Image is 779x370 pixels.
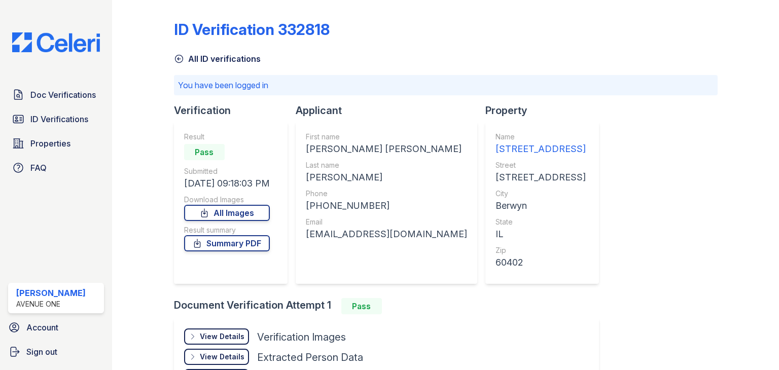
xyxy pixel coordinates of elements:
[184,205,270,221] a: All Images
[306,170,467,184] div: [PERSON_NAME]
[495,217,586,227] div: State
[16,299,86,309] div: Avenue One
[184,144,225,160] div: Pass
[184,132,270,142] div: Result
[4,32,108,52] img: CE_Logo_Blue-a8612792a0a2168367f1c8372b55b34899dd931a85d93a1a3d3e32e68fde9ad4.png
[341,298,382,314] div: Pass
[8,109,104,129] a: ID Verifications
[306,227,467,241] div: [EMAIL_ADDRESS][DOMAIN_NAME]
[30,113,88,125] span: ID Verifications
[306,199,467,213] div: [PHONE_NUMBER]
[26,346,57,358] span: Sign out
[485,103,607,118] div: Property
[16,287,86,299] div: [PERSON_NAME]
[306,160,467,170] div: Last name
[257,330,346,344] div: Verification Images
[495,189,586,199] div: City
[495,255,586,270] div: 60402
[200,352,244,362] div: View Details
[495,170,586,184] div: [STREET_ADDRESS]
[30,137,70,150] span: Properties
[184,176,270,191] div: [DATE] 09:18:03 PM
[495,245,586,255] div: Zip
[495,132,586,142] div: Name
[495,199,586,213] div: Berwyn
[306,142,467,156] div: [PERSON_NAME] [PERSON_NAME]
[495,142,586,156] div: [STREET_ADDRESS]
[30,162,47,174] span: FAQ
[495,132,586,156] a: Name [STREET_ADDRESS]
[174,103,296,118] div: Verification
[178,79,714,91] p: You have been logged in
[8,133,104,154] a: Properties
[200,331,244,342] div: View Details
[4,317,108,338] a: Account
[174,20,330,39] div: ID Verification 332818
[495,160,586,170] div: Street
[306,217,467,227] div: Email
[184,235,270,251] a: Summary PDF
[4,342,108,362] a: Sign out
[495,227,586,241] div: IL
[184,195,270,205] div: Download Images
[174,53,261,65] a: All ID verifications
[174,298,607,314] div: Document Verification Attempt 1
[184,225,270,235] div: Result summary
[30,89,96,101] span: Doc Verifications
[296,103,485,118] div: Applicant
[306,189,467,199] div: Phone
[306,132,467,142] div: First name
[8,85,104,105] a: Doc Verifications
[184,166,270,176] div: Submitted
[257,350,363,364] div: Extracted Person Data
[8,158,104,178] a: FAQ
[26,321,58,334] span: Account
